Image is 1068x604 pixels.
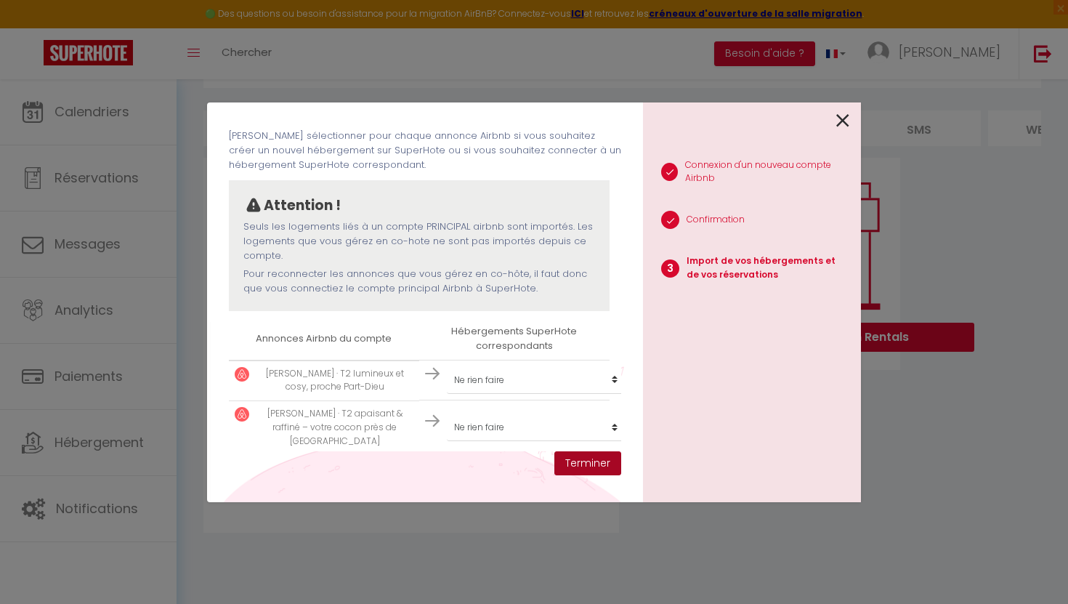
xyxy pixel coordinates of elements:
[12,6,55,49] button: Ouvrir le widget de chat LiveChat
[256,407,413,448] p: [PERSON_NAME] · T2 apaisant & raffiné – votre cocon près de [GEOGRAPHIC_DATA]
[685,158,849,186] p: Connexion d'un nouveau compte Airbnb
[264,195,341,217] p: Attention !
[256,367,413,395] p: [PERSON_NAME] · T2 lumineux et cosy, proche Part-Dieu
[243,220,595,264] p: Seuls les logements liés à un compte PRINCIPAL airbnb sont importés. Les logements que vous gérez...
[243,267,595,297] p: Pour reconnecter les annonces que vous gérez en co-hôte, il faut donc que vous connectiez le comp...
[229,318,419,360] th: Annonces Airbnb du compte
[687,213,745,227] p: Confirmation
[661,259,679,278] span: 3
[687,254,849,282] p: Import de vos hébergements et de vos réservations
[554,451,621,476] button: Terminer
[419,318,610,360] th: Hébergements SuperHote correspondants
[229,129,621,173] p: [PERSON_NAME] sélectionner pour chaque annonce Airbnb si vous souhaitez créer un nouvel hébergeme...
